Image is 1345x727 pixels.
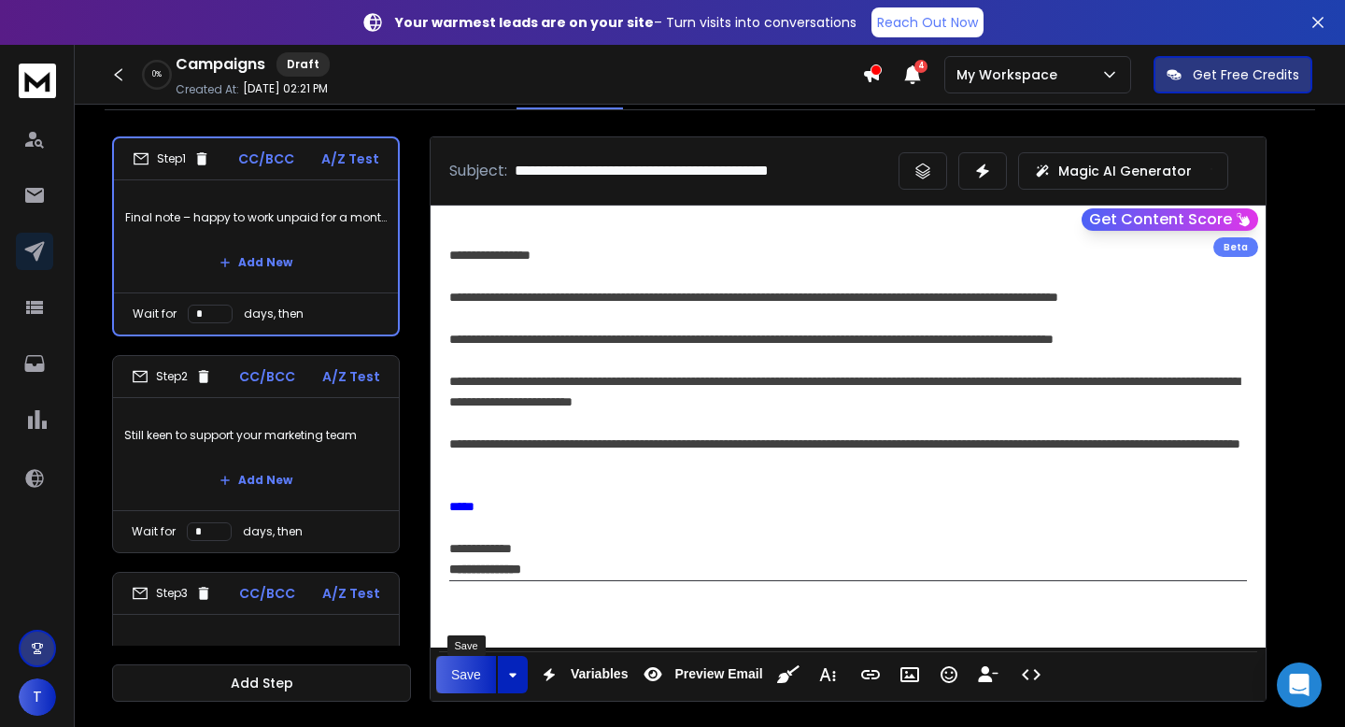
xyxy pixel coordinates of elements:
p: – Turn visits into conversations [395,13,857,32]
span: 4 [914,60,927,73]
span: Variables [567,666,632,682]
p: CC/BCC [239,367,295,386]
p: Final note – happy to work unpaid for a month [124,626,388,678]
button: Clean HTML [771,656,806,693]
img: logo [19,64,56,98]
strong: Your warmest leads are on your site [395,13,654,32]
button: Insert Link (⌘K) [853,656,888,693]
button: Save [436,656,496,693]
p: Still keen to support your marketing team [124,409,388,462]
button: Preview Email [635,656,766,693]
button: Get Free Credits [1154,56,1312,93]
p: Reach Out Now [877,13,978,32]
button: Code View [1013,656,1049,693]
button: Emoticons [931,656,967,693]
button: Magic AI Generator [1018,152,1228,190]
p: CC/BCC [239,584,295,603]
button: T [19,678,56,716]
p: A/Z Test [322,584,380,603]
div: Step 2 [132,368,212,385]
li: Step1CC/BCCA/Z TestFinal note – happy to work unpaid for a monthAdd NewWait fordays, then [112,136,400,336]
h1: Campaigns [176,53,265,76]
div: Step 3 [132,585,212,602]
button: Insert Unsubscribe Link [970,656,1006,693]
span: Preview Email [671,666,766,682]
button: More Text [810,656,845,693]
p: Wait for [132,524,176,539]
button: Add Step [112,664,411,702]
button: Variables [531,656,632,693]
p: Get Free Credits [1193,65,1299,84]
p: A/Z Test [322,367,380,386]
p: 0 % [152,69,162,80]
p: A/Z Test [321,150,379,168]
button: Add New [205,244,307,281]
div: Open Intercom Messenger [1277,663,1322,707]
p: My Workspace [956,65,1065,84]
p: days, then [244,306,304,321]
div: Draft [276,52,330,77]
div: Save [447,635,486,656]
p: days, then [243,524,303,539]
p: Final note – happy to work unpaid for a month [125,192,387,244]
p: Magic AI Generator [1058,162,1192,180]
p: Subject: [449,160,507,182]
a: Reach Out Now [871,7,984,37]
button: Add New [205,462,307,499]
button: Get Content Score [1082,208,1258,231]
p: Wait for [133,306,177,321]
li: Step2CC/BCCA/Z TestStill keen to support your marketing teamAdd NewWait fordays, then [112,355,400,553]
button: Insert Image (⌘P) [892,656,927,693]
p: Created At: [176,82,239,97]
p: CC/BCC [238,150,294,168]
div: Beta [1213,237,1258,257]
div: Step 1 [133,150,210,167]
p: [DATE] 02:21 PM [243,81,328,96]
